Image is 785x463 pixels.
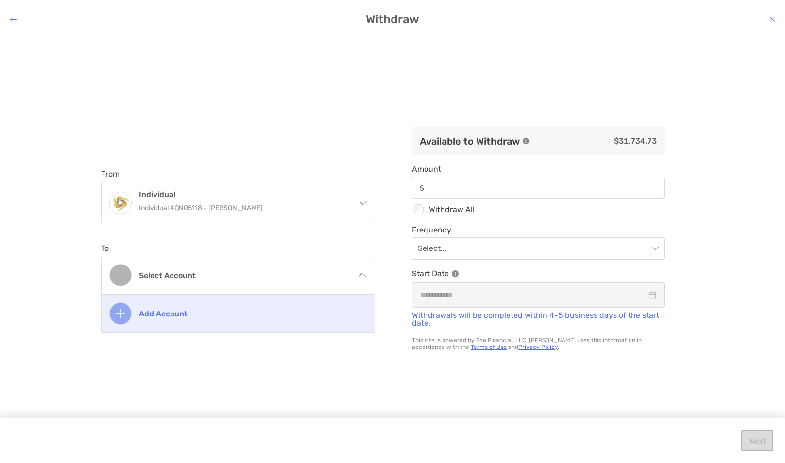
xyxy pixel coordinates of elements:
[412,165,665,174] span: Amount
[412,267,665,280] p: Start Date
[139,309,358,318] h4: Add account
[412,312,665,327] p: Withdrawals will be completed within 4-5 business days of the start date.
[101,244,109,253] label: To
[139,271,349,280] h4: Select account
[412,225,665,234] span: Frequency
[139,202,349,214] p: Individual 4QN05118 - [PERSON_NAME]
[412,337,665,350] p: This site is powered by Zoe Financial, LLC. [PERSON_NAME] uses this information in accordance wit...
[420,135,520,147] h3: Available to Withdraw
[518,344,558,350] a: Privacy Policy
[471,344,507,350] a: Terms of Use
[537,135,657,147] p: $31,734.73
[116,309,125,318] img: Add account
[110,193,131,214] img: Individual
[428,184,664,192] input: Amountinput icon
[412,203,665,215] div: Withdraw All
[452,270,459,277] img: Information Icon
[101,169,119,179] label: From
[139,190,349,199] h4: Individual
[420,184,424,192] img: input icon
